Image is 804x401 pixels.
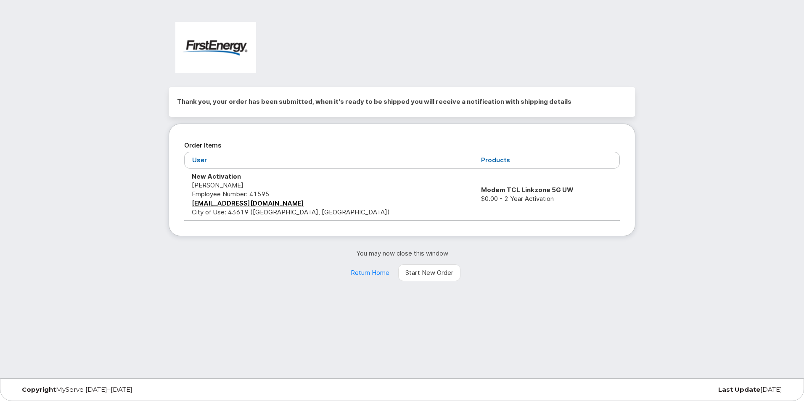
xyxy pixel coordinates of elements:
[184,152,473,168] th: User
[192,199,304,207] a: [EMAIL_ADDRESS][DOMAIN_NAME]
[531,386,788,393] div: [DATE]
[184,139,620,152] h2: Order Items
[192,190,269,198] span: Employee Number: 41595
[22,385,56,393] strong: Copyright
[481,186,574,194] strong: Modem TCL Linkzone 5G UW
[344,264,397,281] a: Return Home
[398,264,460,281] a: Start New Order
[16,386,273,393] div: MyServe [DATE]–[DATE]
[473,169,620,221] td: $0.00 - 2 Year Activation
[175,22,256,73] img: FirstEnergy Corp
[184,169,473,221] td: [PERSON_NAME] City of Use: 43619 ([GEOGRAPHIC_DATA], [GEOGRAPHIC_DATA])
[177,95,627,108] h2: Thank you, your order has been submitted, when it's ready to be shipped you will receive a notifi...
[718,385,760,393] strong: Last Update
[192,172,241,180] strong: New Activation
[473,152,620,168] th: Products
[169,249,635,258] p: You may now close this window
